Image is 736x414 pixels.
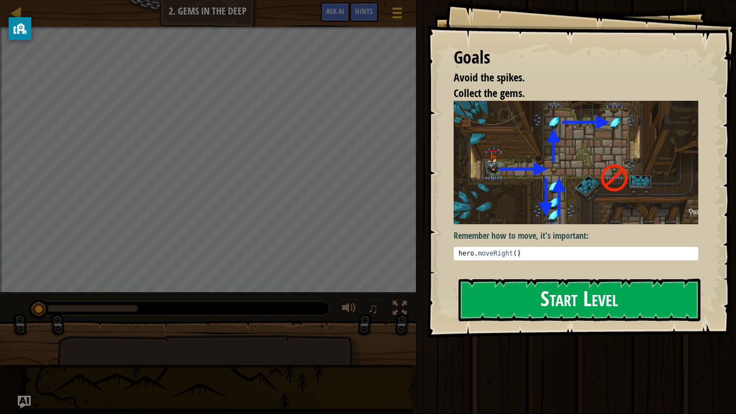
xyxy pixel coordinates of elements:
[389,299,411,321] button: Toggle fullscreen
[454,86,525,100] span: Collect the gems.
[454,101,698,224] img: Gems in the deep
[355,6,373,16] span: Hints
[454,70,525,85] span: Avoid the spikes.
[321,2,350,22] button: Ask AI
[365,299,384,321] button: ♫
[326,6,344,16] span: Ask AI
[440,70,696,86] li: Avoid the spikes.
[384,2,411,27] button: Show game menu
[18,396,31,409] button: Ask AI
[459,279,700,321] button: Start Level
[454,45,698,70] div: Goals
[440,86,696,101] li: Collect the gems.
[454,230,698,242] p: Remember how to move, it's important:
[9,17,31,40] button: privacy banner
[367,300,378,316] span: ♫
[338,299,360,321] button: Adjust volume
